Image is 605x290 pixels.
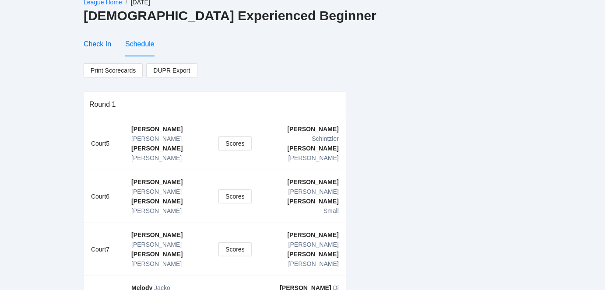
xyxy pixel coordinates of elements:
[225,139,245,148] span: Scores
[153,64,190,77] span: DUPR Export
[84,170,124,223] td: Court 6
[225,192,245,201] span: Scores
[131,198,183,205] b: [PERSON_NAME]
[131,178,183,185] b: [PERSON_NAME]
[146,63,197,77] a: DUPR Export
[218,189,252,203] button: Scores
[288,241,339,248] span: [PERSON_NAME]
[131,241,182,248] span: [PERSON_NAME]
[218,136,252,150] button: Scores
[84,38,111,49] div: Check In
[288,188,339,195] span: [PERSON_NAME]
[131,231,183,238] b: [PERSON_NAME]
[288,178,339,185] b: [PERSON_NAME]
[89,92,341,117] div: Round 1
[288,145,339,152] b: [PERSON_NAME]
[91,64,136,77] span: Print Scorecards
[288,198,339,205] b: [PERSON_NAME]
[131,126,183,133] b: [PERSON_NAME]
[324,207,339,214] span: Small
[312,135,339,142] span: Schintzler
[131,154,182,161] span: [PERSON_NAME]
[131,145,183,152] b: [PERSON_NAME]
[84,7,521,25] h2: [DEMOGRAPHIC_DATA] Experienced Beginner
[131,135,182,142] span: [PERSON_NAME]
[131,207,182,214] span: [PERSON_NAME]
[84,223,124,276] td: Court 7
[131,260,182,267] span: [PERSON_NAME]
[288,251,339,258] b: [PERSON_NAME]
[84,63,143,77] a: Print Scorecards
[125,38,155,49] div: Schedule
[225,245,245,254] span: Scores
[288,154,339,161] span: [PERSON_NAME]
[84,117,124,170] td: Court 5
[218,242,252,256] button: Scores
[288,260,339,267] span: [PERSON_NAME]
[131,188,182,195] span: [PERSON_NAME]
[288,126,339,133] b: [PERSON_NAME]
[288,231,339,238] b: [PERSON_NAME]
[131,251,183,258] b: [PERSON_NAME]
